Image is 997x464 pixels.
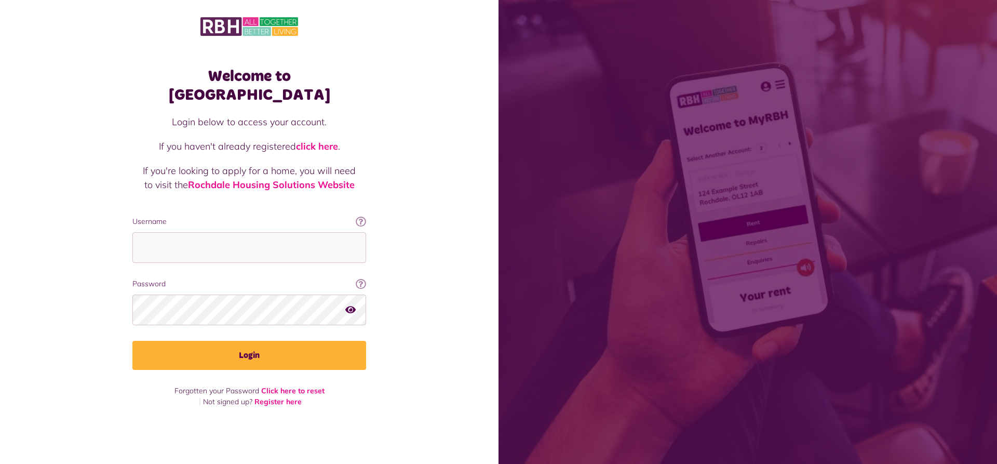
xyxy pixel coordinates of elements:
[254,397,302,406] a: Register here
[261,386,325,395] a: Click here to reset
[174,386,259,395] span: Forgotten your Password
[143,139,356,153] p: If you haven't already registered .
[200,16,298,37] img: MyRBH
[132,67,366,104] h1: Welcome to [GEOGRAPHIC_DATA]
[143,164,356,192] p: If you're looking to apply for a home, you will need to visit the
[143,115,356,129] p: Login below to access your account.
[188,179,355,191] a: Rochdale Housing Solutions Website
[132,341,366,370] button: Login
[296,140,338,152] a: click here
[203,397,252,406] span: Not signed up?
[132,216,366,227] label: Username
[132,279,366,289] label: Password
